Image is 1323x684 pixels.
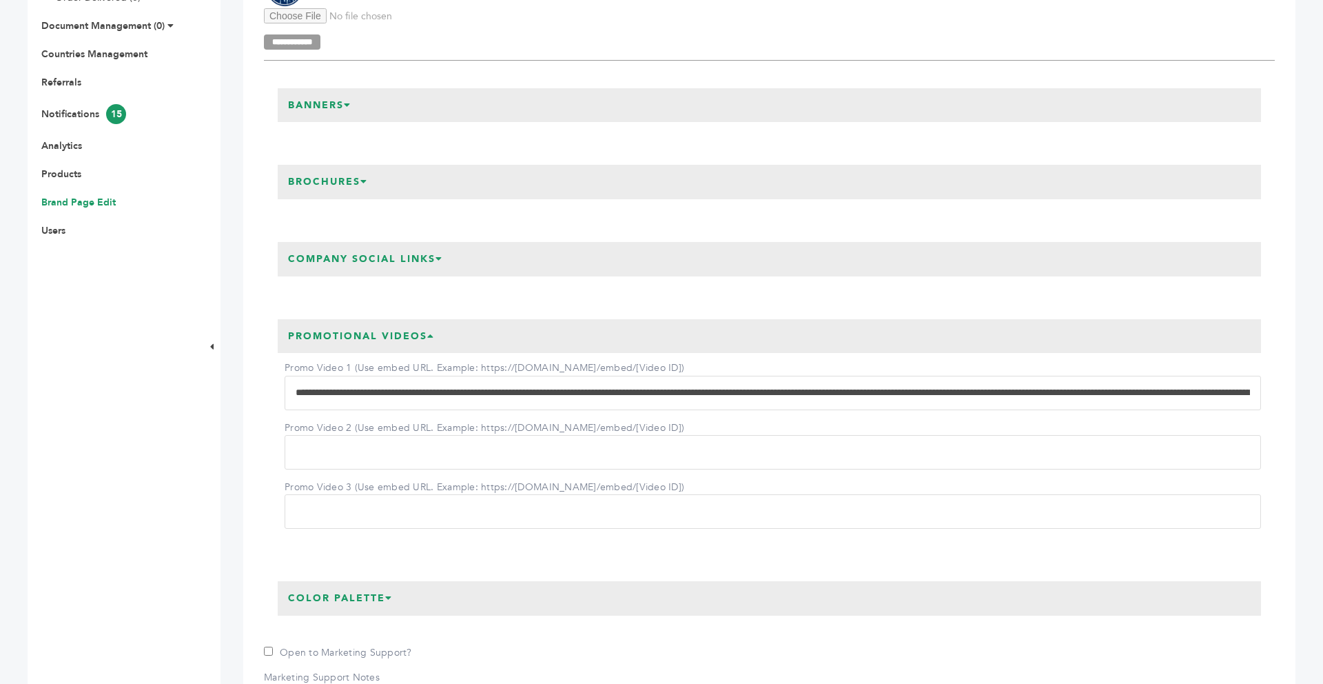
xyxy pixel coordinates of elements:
a: Products [41,168,81,181]
span: 15 [106,104,126,124]
a: Notifications15 [41,108,126,121]
label: Promo Video 2 (Use embed URL. Example: https://[DOMAIN_NAME]/embed/[Video ID]) [285,421,684,435]
label: Promo Video 1 (Use embed URL. Example: https://[DOMAIN_NAME]/embed/[Video ID]) [285,361,684,375]
a: Document Management (0) [41,19,165,32]
input: Open to Marketing Support? [264,647,273,656]
h3: Banners [278,88,362,123]
h3: Color Palette [278,581,403,616]
a: Countries Management [41,48,147,61]
a: Referrals [41,76,81,89]
label: Open to Marketing Support? [264,646,412,660]
a: Brand Page Edit [41,196,116,209]
h3: Brochures [278,165,378,199]
label: Promo Video 3 (Use embed URL. Example: https://[DOMAIN_NAME]/embed/[Video ID]) [285,481,684,494]
a: Users [41,224,65,237]
h3: Promotional Videos [278,319,445,354]
a: Analytics [41,139,82,152]
h3: Company Social Links [278,242,453,276]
